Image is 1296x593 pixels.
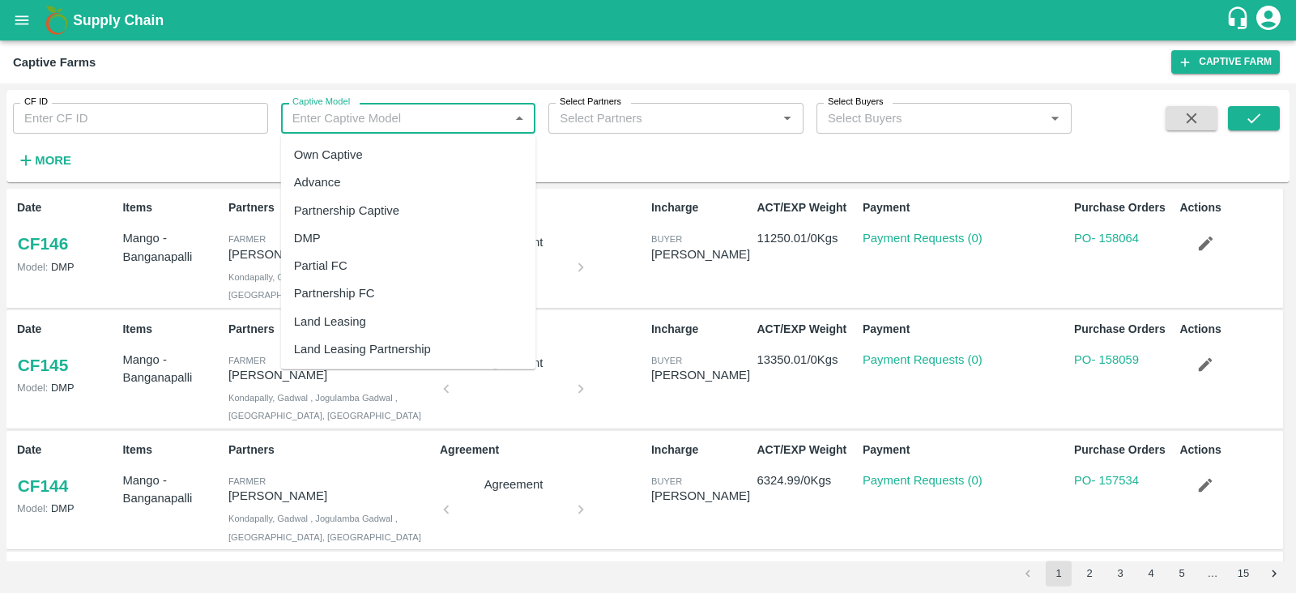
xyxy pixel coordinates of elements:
[757,351,855,369] p: 13350.01 / 0 Kgs
[1179,442,1278,459] p: Actions
[294,146,363,164] div: Own Captive
[828,96,884,109] label: Select Buyers
[3,2,40,39] button: open drawer
[1074,232,1139,245] a: PO- 158064
[228,366,433,384] p: [PERSON_NAME]
[17,501,116,516] p: DMP
[1226,6,1254,35] div: customer-support
[122,199,221,216] p: Items
[292,96,350,109] label: Captive Model
[757,321,855,338] p: ACT/EXP Weight
[228,356,266,365] span: Farmer
[757,442,855,459] p: ACT/EXP Weight
[17,471,69,501] a: CF144
[17,229,69,258] a: CF146
[1261,561,1287,587] button: Go to next page
[294,257,347,275] div: Partial FC
[440,321,645,338] p: Agreement
[294,340,431,358] div: Land Leasing Partnership
[122,321,221,338] p: Items
[1179,321,1278,338] p: Actions
[17,502,48,514] span: Model:
[17,351,69,380] a: CF145
[651,321,750,338] p: Incharge
[1074,199,1173,216] p: Purchase Orders
[651,476,682,486] span: buyer
[294,201,399,219] div: Partnership Captive
[294,313,366,331] div: Land Leasing
[17,442,116,459] p: Date
[122,442,221,459] p: Items
[651,199,750,216] p: Incharge
[35,154,71,167] strong: More
[777,108,798,129] button: Open
[228,234,266,244] span: Farmer
[757,199,855,216] p: ACT/EXP Weight
[228,272,421,300] span: Kondapally, Gadwal , Jogulamba Gadwal , [GEOGRAPHIC_DATA], [GEOGRAPHIC_DATA]
[757,229,855,247] p: 11250.01 / 0 Kgs
[1074,353,1139,366] a: PO- 158059
[13,147,75,174] button: More
[1074,474,1139,487] a: PO- 157534
[651,442,750,459] p: Incharge
[73,12,164,28] b: Supply Chain
[294,229,321,247] div: DMP
[228,199,433,216] p: Partners
[1171,50,1280,74] a: Captive Farm
[122,471,221,508] p: Mango - Banganapalli
[1200,566,1226,582] div: …
[1046,561,1072,587] button: page 1
[13,52,96,73] div: Captive Farms
[73,9,1226,32] a: Supply Chain
[17,199,116,216] p: Date
[17,259,116,275] p: DMP
[651,356,682,365] span: buyer
[757,471,855,489] p: 6324.99 / 0 Kgs
[13,103,268,134] input: Enter CF ID
[294,284,375,302] div: Partnership FC
[863,232,983,245] a: Payment Requests (0)
[821,108,1019,129] input: Select Buyers
[553,108,751,129] input: Select Partners
[122,229,221,266] p: Mango - Banganapalli
[560,96,621,109] label: Select Partners
[1074,321,1173,338] p: Purchase Orders
[228,245,433,263] p: [PERSON_NAME]
[651,487,750,505] div: [PERSON_NAME]
[453,476,574,493] p: Agreement
[294,173,341,191] div: Advance
[1230,561,1256,587] button: Go to page 15
[228,393,421,420] span: Kondapally, Gadwal , Jogulamba Gadwal , [GEOGRAPHIC_DATA], [GEOGRAPHIC_DATA]
[228,487,433,505] p: [PERSON_NAME]
[228,321,433,338] p: Partners
[40,4,73,36] img: logo
[651,245,750,263] div: [PERSON_NAME]
[17,321,116,338] p: Date
[1044,108,1065,129] button: Open
[1254,3,1283,37] div: account of current user
[1169,561,1195,587] button: Go to page 5
[17,380,116,395] p: DMP
[1138,561,1164,587] button: Go to page 4
[228,514,421,541] span: Kondapally, Gadwal , Jogulamba Gadwal , [GEOGRAPHIC_DATA], [GEOGRAPHIC_DATA]
[863,442,1068,459] p: Payment
[1107,561,1133,587] button: Go to page 3
[509,108,530,129] button: Close
[286,108,505,129] input: Enter Captive Model
[440,199,645,216] p: Agreement
[228,442,433,459] p: Partners
[17,261,48,273] span: Model:
[122,351,221,387] p: Mango - Banganapalli
[1076,561,1102,587] button: Go to page 2
[1013,561,1290,587] nav: pagination navigation
[863,321,1068,338] p: Payment
[1074,442,1173,459] p: Purchase Orders
[651,234,682,244] span: buyer
[228,476,266,486] span: Farmer
[863,474,983,487] a: Payment Requests (0)
[863,199,1068,216] p: Payment
[1179,199,1278,216] p: Actions
[440,442,645,459] p: Agreement
[863,353,983,366] a: Payment Requests (0)
[651,366,750,384] div: [PERSON_NAME]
